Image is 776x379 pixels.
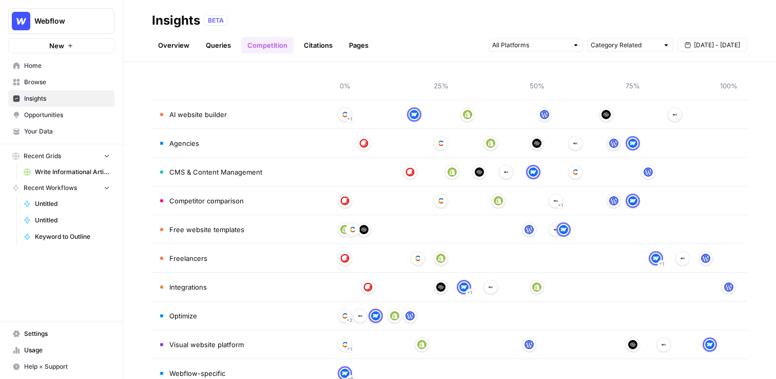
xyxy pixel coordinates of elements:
span: + 1 [347,114,352,124]
a: Citations [298,37,339,53]
span: CMS & Content Management [169,167,262,177]
button: Recent Workflows [8,180,114,196]
span: Help + Support [24,362,110,371]
img: 22xsrp1vvxnaoilgdb3s3rw3scik [609,196,618,205]
img: a1pu3e9a4sjoov2n4mw66knzy8l8 [410,110,419,119]
img: onsbemoa9sjln5gpq3z6gl4wfdvr [436,282,445,292]
span: Settings [24,329,110,338]
img: 2ud796hvc3gw7qwjscn75txc5abr [340,110,350,119]
img: onsbemoa9sjln5gpq3z6gl4wfdvr [532,139,541,148]
img: onsbemoa9sjln5gpq3z6gl4wfdvr [628,340,637,349]
a: Settings [8,326,114,342]
img: a1pu3e9a4sjoov2n4mw66knzy8l8 [340,369,350,378]
img: 22xsrp1vvxnaoilgdb3s3rw3scik [405,311,415,320]
img: wrtrwb713zz0l631c70900pxqvqh [494,196,503,205]
span: Free website templates [169,224,244,235]
button: Help + Support [8,358,114,375]
span: Webflow [34,16,96,26]
img: i4x52ilb2nzb0yhdjpwfqj6p8htt [486,282,495,292]
span: + 1 [558,200,563,211]
img: a1pu3e9a4sjoov2n4mw66knzy8l8 [628,139,637,148]
span: Webflow-specific [169,368,225,378]
img: wrtrwb713zz0l631c70900pxqvqh [390,311,399,320]
span: 0% [335,81,355,91]
img: wrtrwb713zz0l631c70900pxqvqh [417,340,426,349]
img: 2ud796hvc3gw7qwjscn75txc5abr [348,225,357,234]
img: nkwbr8leobsn7sltvelb09papgu0 [340,196,350,205]
button: Workspace: Webflow [8,8,114,34]
span: Home [24,61,110,70]
img: wrtrwb713zz0l631c70900pxqvqh [340,225,350,234]
span: Freelancers [169,253,207,263]
img: 22xsrp1vvxnaoilgdb3s3rw3scik [724,282,733,292]
img: onsbemoa9sjln5gpq3z6gl4wfdvr [359,225,368,234]
div: BETA [204,15,227,26]
img: Webflow Logo [12,12,30,30]
span: 100% [719,81,739,91]
img: 22xsrp1vvxnaoilgdb3s3rw3scik [609,139,618,148]
a: Pages [343,37,375,53]
span: Opportunities [24,110,110,120]
img: 22xsrp1vvxnaoilgdb3s3rw3scik [644,167,653,177]
span: 25% [431,81,451,91]
img: i4x52ilb2nzb0yhdjpwfqj6p8htt [678,254,687,263]
span: Untitled [35,216,110,225]
img: i4x52ilb2nzb0yhdjpwfqj6p8htt [551,196,560,205]
a: Home [8,58,114,74]
img: wrtrwb713zz0l631c70900pxqvqh [448,167,457,177]
span: 50% [527,81,547,91]
img: 2ud796hvc3gw7qwjscn75txc5abr [413,254,422,263]
img: 2ud796hvc3gw7qwjscn75txc5abr [340,340,350,349]
a: Opportunities [8,107,114,123]
img: a1pu3e9a4sjoov2n4mw66knzy8l8 [705,340,714,349]
img: a1pu3e9a4sjoov2n4mw66knzy8l8 [559,225,568,234]
input: All Platforms [492,40,568,50]
img: nkwbr8leobsn7sltvelb09papgu0 [363,282,373,292]
span: Write Informational Article (2) [35,167,110,177]
span: Recent Workflows [24,183,77,193]
a: Queries [200,37,237,53]
span: Agencies [169,138,199,148]
span: Visual website platform [169,339,244,350]
span: + 1 [467,288,472,298]
img: onsbemoa9sjln5gpq3z6gl4wfdvr [475,167,484,177]
a: Untitled [19,212,114,229]
div: Insights [152,12,200,29]
input: Category Related [591,40,658,50]
span: Keyword to Outline [35,232,110,241]
a: Your Data [8,123,114,140]
span: Optimize [169,311,197,321]
img: i4x52ilb2nzb0yhdjpwfqj6p8htt [501,167,511,177]
img: 22xsrp1vvxnaoilgdb3s3rw3scik [540,110,549,119]
a: Competition [241,37,294,53]
span: + 1 [347,344,352,354]
img: wrtrwb713zz0l631c70900pxqvqh [486,139,495,148]
img: onsbemoa9sjln5gpq3z6gl4wfdvr [602,110,611,119]
span: + 1 [659,259,664,269]
span: [DATE] - [DATE] [694,41,740,50]
img: wrtrwb713zz0l631c70900pxqvqh [463,110,472,119]
img: i4x52ilb2nzb0yhdjpwfqj6p8htt [670,110,680,119]
img: i4x52ilb2nzb0yhdjpwfqj6p8htt [571,139,580,148]
img: nkwbr8leobsn7sltvelb09papgu0 [340,254,350,263]
span: + 2 [346,315,353,326]
img: nkwbr8leobsn7sltvelb09papgu0 [359,139,368,148]
a: Insights [8,90,114,107]
img: i4x52ilb2nzb0yhdjpwfqj6p8htt [356,311,365,320]
img: 2ud796hvc3gw7qwjscn75txc5abr [436,196,445,205]
img: 2ud796hvc3gw7qwjscn75txc5abr [340,311,350,320]
img: i4x52ilb2nzb0yhdjpwfqj6p8htt [659,340,668,349]
a: Untitled [19,196,114,212]
img: a1pu3e9a4sjoov2n4mw66knzy8l8 [628,196,637,205]
img: wrtrwb713zz0l631c70900pxqvqh [532,282,541,292]
a: Usage [8,342,114,358]
a: Overview [152,37,196,53]
a: Write Informational Article (2) [19,164,114,180]
a: Browse [8,74,114,90]
span: Usage [24,346,110,355]
span: 75% [623,81,643,91]
span: Insights [24,94,110,103]
img: i4x52ilb2nzb0yhdjpwfqj6p8htt [551,225,560,234]
img: a1pu3e9a4sjoov2n4mw66knzy8l8 [529,167,538,177]
button: Recent Grids [8,148,114,164]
